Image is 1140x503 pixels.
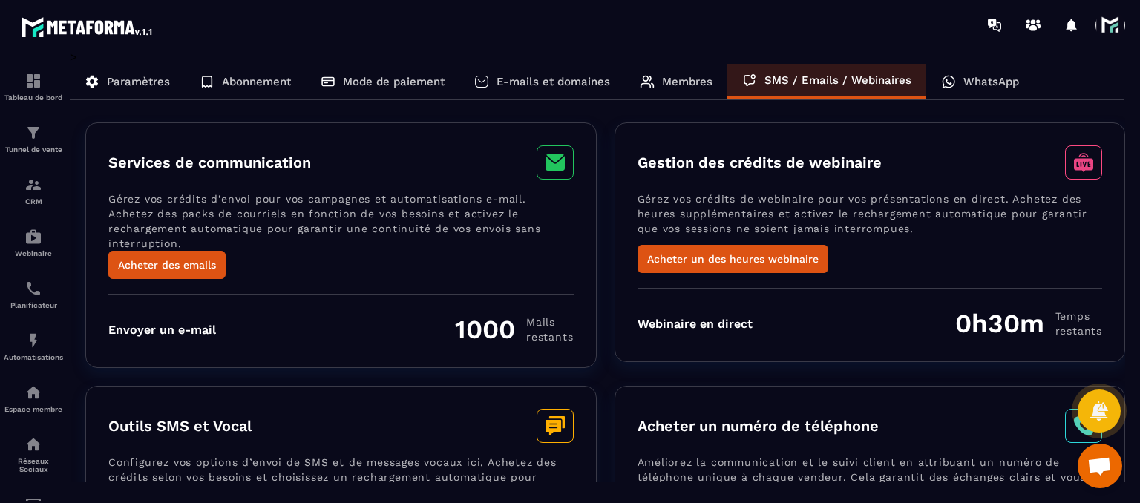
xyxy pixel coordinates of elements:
p: E-mails et domaines [497,75,610,88]
img: automations [24,228,42,246]
p: Paramètres [107,75,170,88]
span: restants [1055,323,1102,338]
img: automations [24,332,42,349]
a: automationsautomationsEspace membre [4,372,63,424]
img: formation [24,176,42,194]
h3: Services de communication [108,154,311,171]
a: formationformationTunnel de vente [4,113,63,165]
a: automationsautomationsWebinaire [4,217,63,269]
img: social-network [24,435,42,453]
p: WhatsApp [963,75,1019,88]
a: Ouvrir le chat [1078,444,1122,488]
img: scheduler [24,280,42,297]
img: formation [24,124,42,142]
h3: Acheter un numéro de téléphone [638,417,879,435]
p: Réseaux Sociaux [4,457,63,473]
div: 1000 [455,314,573,345]
h3: Outils SMS et Vocal [108,417,252,435]
p: Tableau de bord [4,93,63,102]
button: Acheter des emails [108,251,226,279]
p: Tunnel de vente [4,145,63,154]
span: restants [526,329,573,344]
p: Gérez vos crédits d’envoi pour vos campagnes et automatisations e-mail. Achetez des packs de cour... [108,191,574,251]
div: Webinaire en direct [638,317,753,331]
a: automationsautomationsAutomatisations [4,320,63,372]
img: automations [24,384,42,401]
a: formationformationCRM [4,165,63,217]
span: Temps [1055,309,1102,323]
p: Abonnement [222,75,291,88]
button: Acheter un des heures webinaire [638,245,828,273]
p: Automatisations [4,353,63,361]
a: schedulerschedulerPlanificateur [4,269,63,320]
img: formation [24,72,42,90]
p: Mode de paiement [343,75,445,88]
div: 0h30m [955,308,1102,339]
img: logo [21,13,154,40]
span: Mails [526,315,573,329]
p: Membres [662,75,712,88]
p: CRM [4,197,63,206]
p: Webinaire [4,249,63,257]
p: Planificateur [4,301,63,309]
p: SMS / Emails / Webinaires [764,73,911,87]
a: social-networksocial-networkRéseaux Sociaux [4,424,63,484]
p: Gérez vos crédits de webinaire pour vos présentations en direct. Achetez des heures supplémentair... [638,191,1103,245]
p: Espace membre [4,405,63,413]
div: Envoyer un e-mail [108,323,216,337]
a: formationformationTableau de bord [4,61,63,113]
h3: Gestion des crédits de webinaire [638,154,882,171]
